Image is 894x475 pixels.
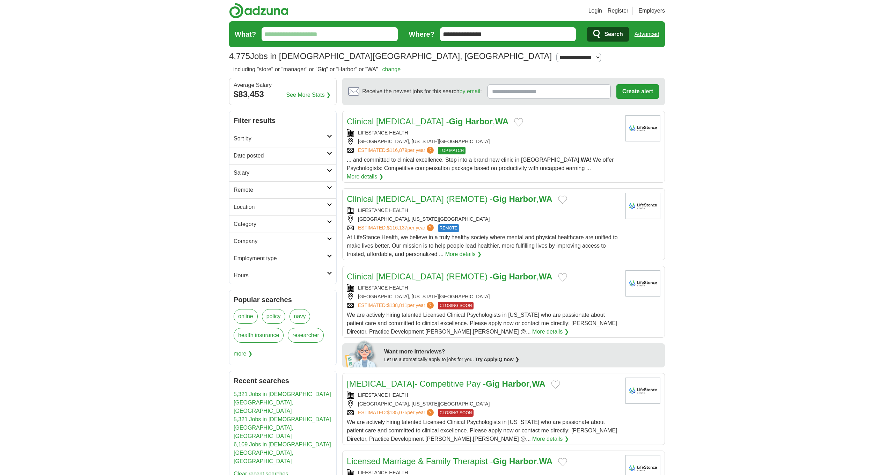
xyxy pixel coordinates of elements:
strong: Gig [493,194,507,204]
a: online [234,309,258,324]
a: Salary [229,164,336,181]
a: LIFESTANCE HEALTH [358,130,408,136]
strong: Harbor [509,194,537,204]
label: What? [235,29,256,39]
a: Employment type [229,250,336,267]
a: Try ApplyIQ now ❯ [475,357,519,362]
span: ? [427,409,434,416]
h2: Company [234,237,327,246]
a: [MEDICAL_DATA]- Competitive Pay -Gig Harbor,WA [347,379,545,388]
img: apply-iq-scientist.png [345,339,379,367]
strong: WA [539,456,552,466]
h2: Hours [234,271,327,280]
img: LifeStance Health logo [625,378,660,404]
a: Hours [229,267,336,284]
a: navy [290,309,310,324]
div: $83,453 [234,88,332,101]
img: LifeStance Health logo [625,193,660,219]
a: by email [460,88,481,94]
a: LIFESTANCE HEALTH [358,392,408,398]
h2: Remote [234,186,327,194]
button: Create alert [616,84,659,99]
a: ESTIMATED:$116,137per year? [358,224,435,232]
strong: Gig [449,117,463,126]
span: REMOTE [438,224,459,232]
span: 4,775 [229,50,250,63]
span: $116,879 [387,147,407,153]
a: 5,321 Jobs in [DEMOGRAPHIC_DATA][GEOGRAPHIC_DATA], [GEOGRAPHIC_DATA] [234,391,331,414]
button: Search [587,27,629,42]
strong: WA [532,379,545,388]
strong: WA [495,117,509,126]
a: Remote [229,181,336,198]
span: $116,137 [387,225,407,231]
div: Want more interviews? [384,348,661,356]
a: More details ❯ [532,328,569,336]
h2: Salary [234,169,327,177]
h2: Recent searches [234,375,332,386]
a: health insurance [234,328,284,343]
div: Let us automatically apply to jobs for you. [384,356,661,363]
strong: Gig [493,456,507,466]
button: Add to favorite jobs [514,118,523,126]
button: Add to favorite jobs [551,380,560,389]
button: Add to favorite jobs [558,458,567,466]
div: [GEOGRAPHIC_DATA], [US_STATE][GEOGRAPHIC_DATA] [347,293,620,300]
span: Search [604,27,623,41]
a: Employers [638,7,665,15]
h2: Date posted [234,152,327,160]
a: LIFESTANCE HEALTH [358,285,408,291]
a: ESTIMATED:$116,879per year? [358,147,435,154]
label: Where? [409,29,434,39]
a: Category [229,215,336,233]
span: ? [427,224,434,231]
button: Add to favorite jobs [558,196,567,204]
a: policy [262,309,285,324]
a: researcher [288,328,323,343]
strong: WA [581,157,590,163]
a: Location [229,198,336,215]
a: Register [608,7,629,15]
strong: WA [539,272,552,281]
a: Advanced [635,27,659,41]
span: ? [427,147,434,154]
a: More details ❯ [445,250,482,258]
a: More details ❯ [347,173,383,181]
div: [GEOGRAPHIC_DATA], [US_STATE][GEOGRAPHIC_DATA] [347,400,620,408]
a: Clinical [MEDICAL_DATA] (REMOTE) -Gig Harbor,WA [347,272,552,281]
h2: Sort by [234,134,327,143]
a: ESTIMATED:$135,075per year? [358,409,435,417]
a: Date posted [229,147,336,164]
a: LIFESTANCE HEALTH [358,207,408,213]
span: Receive the newest jobs for this search : [362,87,482,96]
img: LifeStance Health logo [625,270,660,297]
span: $135,075 [387,410,407,415]
span: CLOSING SOON [438,302,474,309]
a: 5,321 Jobs in [DEMOGRAPHIC_DATA][GEOGRAPHIC_DATA], [GEOGRAPHIC_DATA] [234,416,331,439]
h2: Category [234,220,327,228]
div: [GEOGRAPHIC_DATA], [US_STATE][GEOGRAPHIC_DATA] [347,138,620,145]
a: ESTIMATED:$138,811per year? [358,302,435,309]
span: At LifeStance Health, we believe in a truly healthy society where mental and physical healthcare ... [347,234,618,257]
strong: Harbor [509,272,537,281]
span: CLOSING SOON [438,409,474,417]
a: Clinical [MEDICAL_DATA] -Gig Harbor,WA [347,117,508,126]
h1: Jobs in [DEMOGRAPHIC_DATA][GEOGRAPHIC_DATA], [GEOGRAPHIC_DATA] [229,51,552,61]
strong: Harbor [502,379,530,388]
a: More details ❯ [532,435,569,443]
div: [GEOGRAPHIC_DATA], [US_STATE][GEOGRAPHIC_DATA] [347,215,620,223]
a: change [382,66,401,72]
a: See More Stats ❯ [286,91,331,99]
strong: Harbor [465,117,493,126]
img: LifeStance Health logo [625,115,660,141]
button: Add to favorite jobs [558,273,567,282]
a: Login [588,7,602,15]
span: ... and committed to clinical excellence. Step into a brand new clinic in [GEOGRAPHIC_DATA], ! We... [347,157,614,171]
span: more ❯ [234,347,252,361]
strong: Harbor [509,456,537,466]
a: Licensed Marriage & Family Therapist -Gig Harbor,WA [347,456,552,466]
span: $138,811 [387,302,407,308]
strong: Gig [493,272,507,281]
h2: including "store" or "manager" or "Gig" or "Harbor" or "WA" [233,65,401,74]
span: We are actively hiring talented Licensed Clinical Psychologists in [US_STATE] who are passionate ... [347,419,617,442]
